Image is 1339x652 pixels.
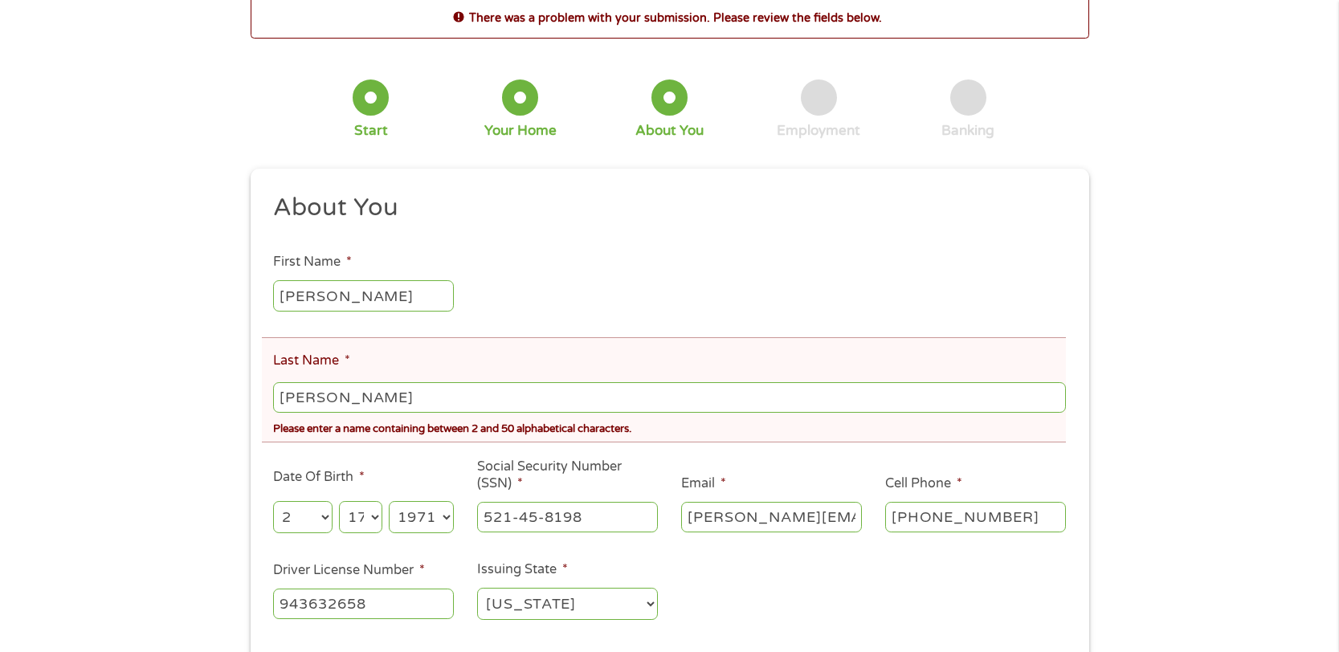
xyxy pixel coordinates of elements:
[635,122,704,140] div: About You
[354,122,388,140] div: Start
[251,9,1088,26] h2: There was a problem with your submission. Please review the fields below.
[273,382,1065,413] input: Smith
[273,280,454,311] input: John
[885,502,1066,532] input: (541) 754-3010
[273,469,365,486] label: Date Of Birth
[941,122,994,140] div: Banking
[477,561,568,578] label: Issuing State
[484,122,557,140] div: Your Home
[477,502,658,532] input: 078-05-1120
[681,475,726,492] label: Email
[885,475,962,492] label: Cell Phone
[273,416,1065,438] div: Please enter a name containing between 2 and 50 alphabetical characters.
[273,352,350,369] label: Last Name
[273,192,1054,224] h2: About You
[681,502,862,532] input: john@gmail.com
[477,458,658,492] label: Social Security Number (SSN)
[777,122,860,140] div: Employment
[273,254,352,271] label: First Name
[273,562,425,579] label: Driver License Number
